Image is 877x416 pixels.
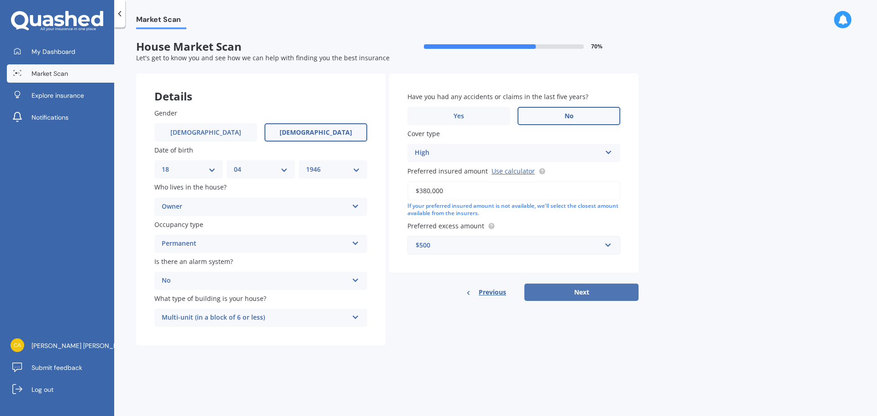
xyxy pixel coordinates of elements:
button: Next [524,284,639,301]
span: Previous [479,285,506,299]
div: No [162,275,348,286]
span: [DEMOGRAPHIC_DATA] [280,129,352,137]
span: Who lives in the house? [154,183,227,192]
a: [PERSON_NAME] [PERSON_NAME] [7,337,114,355]
span: Log out [32,385,53,394]
div: If your preferred insured amount is not available, we'll select the closest amount available from... [407,202,620,218]
span: Occupancy type [154,220,203,229]
div: Permanent [162,238,348,249]
a: My Dashboard [7,42,114,61]
span: Yes [454,112,464,120]
span: My Dashboard [32,47,75,56]
span: Let's get to know you and see how we can help with finding you the best insurance [136,53,390,62]
span: Market Scan [136,15,186,27]
span: Preferred excess amount [407,221,484,230]
a: Use calculator [491,167,535,175]
input: Enter amount [407,181,620,200]
span: Market Scan [32,69,68,78]
div: Multi-unit (in a block of 6 or less) [162,312,348,323]
span: Is there an alarm system? [154,257,233,266]
span: No [565,112,574,120]
div: High [415,147,601,158]
span: Gender [154,109,177,117]
img: 7e99e712e463b8a9c76febf79b8bf0aa [11,338,24,352]
span: Preferred insured amount [407,167,488,175]
span: 70 % [591,43,602,50]
span: Date of birth [154,146,193,154]
div: Details [136,74,386,101]
span: [DEMOGRAPHIC_DATA] [170,129,241,137]
span: Submit feedback [32,363,82,372]
span: What type of building is your house? [154,294,266,303]
span: Cover type [407,129,440,138]
a: Explore insurance [7,86,114,105]
span: Explore insurance [32,91,84,100]
a: Market Scan [7,64,114,83]
div: Owner [162,201,348,212]
span: Notifications [32,113,69,122]
span: [PERSON_NAME] [PERSON_NAME] [32,341,133,350]
a: Submit feedback [7,358,114,377]
span: Have you had any accidents or claims in the last five years? [407,92,588,101]
a: Notifications [7,108,114,126]
div: $500 [416,240,601,250]
a: Log out [7,380,114,399]
span: House Market Scan [136,40,387,53]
